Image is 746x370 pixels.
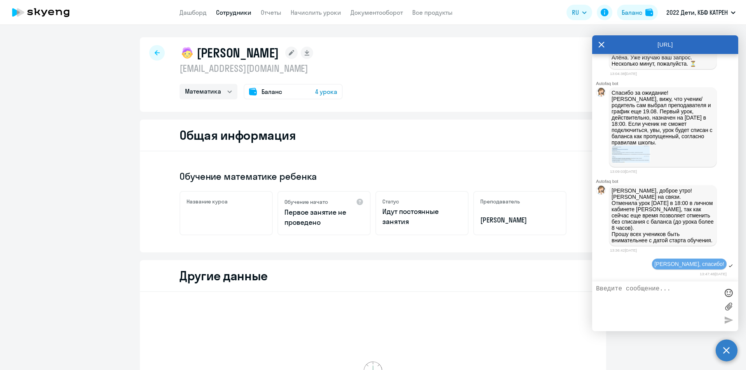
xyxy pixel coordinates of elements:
time: 13:36:42[DATE] [610,248,637,252]
p: [PERSON_NAME] [480,215,559,225]
button: RU [566,5,592,20]
h5: Преподаватель [480,198,520,205]
img: image.png [612,146,650,163]
a: Все продукты [412,9,453,16]
div: Autofaq bot [596,81,738,86]
time: 13:09:03[DATE] [610,169,637,174]
h2: Общая информация [180,127,296,143]
h5: Обучение начато [284,198,328,205]
p: Первое занятие не проведено [284,207,364,228]
p: 2022 Дети, КБФ КАТРЕН [666,8,728,17]
span: 4 урока [315,87,337,96]
span: Баланс [261,87,282,96]
span: RU [572,8,579,17]
h5: Название курса [186,198,228,205]
p: [EMAIL_ADDRESS][DOMAIN_NAME] [180,62,343,75]
h5: Статус [382,198,399,205]
div: Баланс [622,8,642,17]
time: 13:04:38[DATE] [610,71,637,76]
img: balance [645,9,653,16]
a: Дашборд [180,9,207,16]
span: Обучение математике ребенка [180,170,317,182]
h1: [PERSON_NAME] [197,45,279,61]
p: Здравствуйте, [PERSON_NAME]! 👋 ﻿На связи менеджер сопровождения Алёна. Уже изучаю ваш запрос. Нес... [612,42,714,67]
img: bot avatar [596,186,606,197]
h2: Другие данные [180,268,268,283]
span: [PERSON_NAME], спасибо! [654,261,724,267]
p: Спасибо за ожидание! [PERSON_NAME], вижу, что ученик/родитель сам выбрал преподавателя и график е... [612,90,714,146]
time: 13:47:48[DATE] [700,272,727,276]
a: Сотрудники [216,9,251,16]
div: Autofaq bot [596,179,738,184]
button: 2022 Дети, КБФ КАТРЕН [662,3,739,22]
button: Балансbalance [617,5,658,20]
a: Документооборот [350,9,403,16]
a: Отчеты [261,9,281,16]
a: Начислить уроки [291,9,341,16]
img: child [180,45,195,61]
img: bot avatar [596,88,606,99]
p: [PERSON_NAME], доброе утро! [PERSON_NAME] на связи. Отменила урок [DATE] в 18:00 в личном кабинет... [612,188,714,243]
label: Лимит 10 файлов [723,301,734,312]
p: Идут постоянные занятия [382,207,462,227]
